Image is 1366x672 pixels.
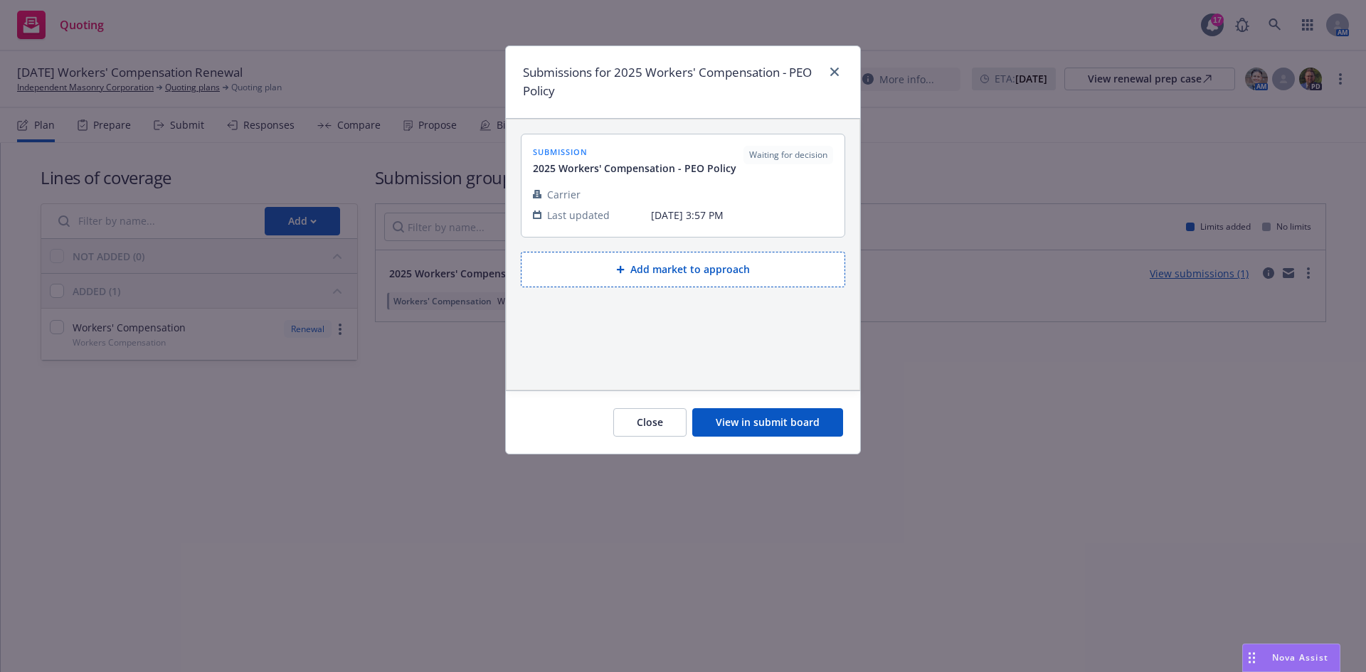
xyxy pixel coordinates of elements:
span: Carrier [547,187,581,202]
div: Drag to move [1243,644,1261,671]
h1: Submissions for 2025 Workers' Compensation - PEO Policy [523,63,820,101]
button: Add market to approach [521,252,845,287]
button: Nova Assist [1242,644,1340,672]
button: View in submit board [692,408,843,437]
span: Nova Assist [1272,651,1328,663]
a: close [826,63,843,80]
span: Last updated [547,208,610,223]
span: submission [533,146,736,158]
span: Waiting for decision [749,149,827,161]
button: Close [613,408,687,437]
span: 2025 Workers' Compensation - PEO Policy [533,161,736,176]
span: [DATE] 3:57 PM [651,208,833,223]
